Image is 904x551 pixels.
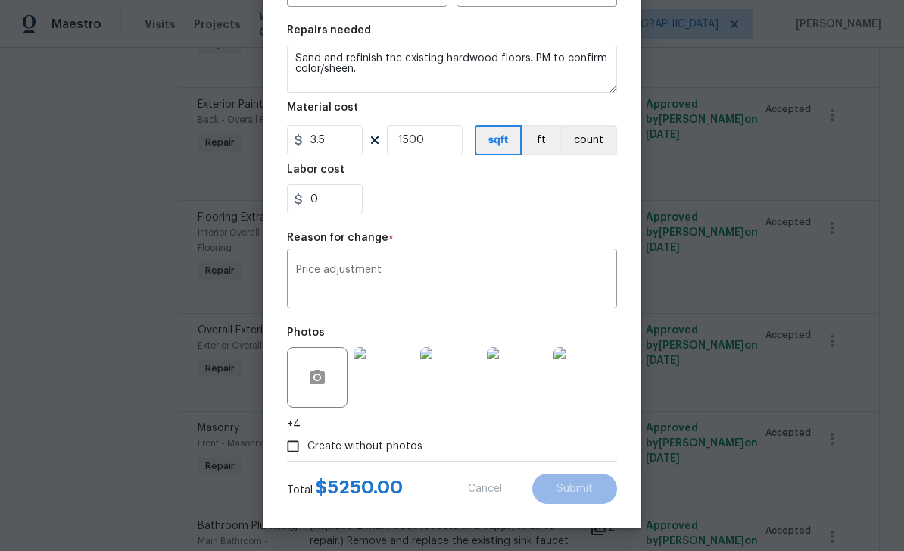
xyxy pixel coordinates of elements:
[287,327,325,338] h5: Photos
[287,233,388,243] h5: Reason for change
[522,125,560,155] button: ft
[287,480,403,498] div: Total
[287,417,301,432] span: +4
[560,125,617,155] button: count
[287,45,617,93] textarea: Sand and refinish the existing hardwood floors. PM to confirm color/sheen.
[287,102,358,113] h5: Material cost
[468,484,502,495] span: Cancel
[287,25,371,36] h5: Repairs needed
[475,125,522,155] button: sqft
[296,265,608,296] textarea: Price adjustment
[287,164,344,175] h5: Labor cost
[444,474,526,504] button: Cancel
[316,478,403,496] span: $ 5250.00
[307,439,422,455] span: Create without photos
[532,474,617,504] button: Submit
[556,484,593,495] span: Submit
